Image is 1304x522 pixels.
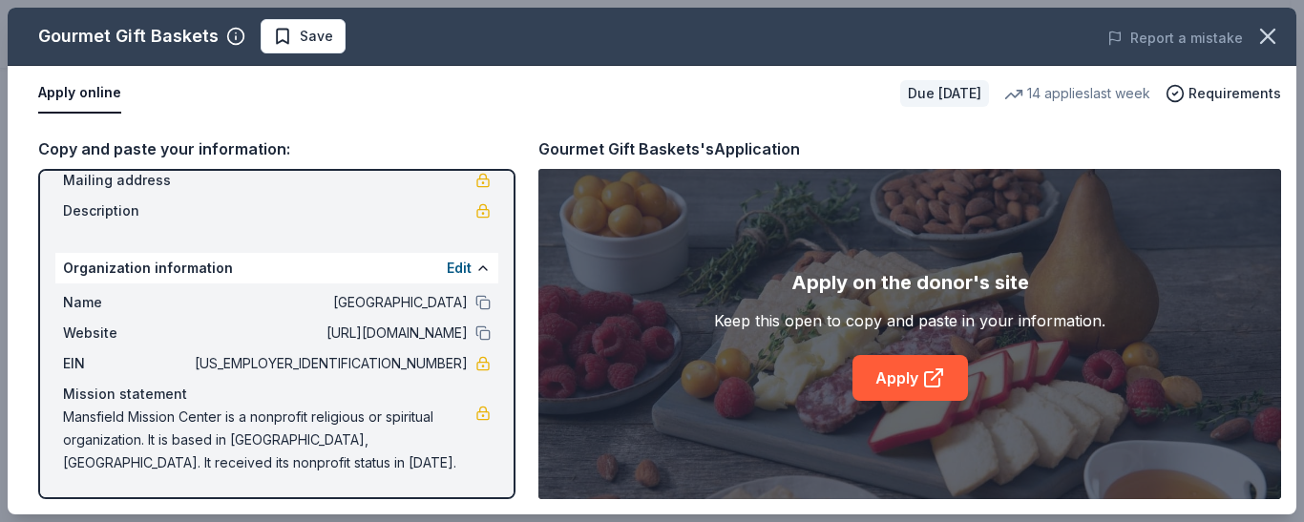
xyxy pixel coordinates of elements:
span: [US_EMPLOYER_IDENTIFICATION_NUMBER] [191,352,468,375]
div: Due [DATE] [900,80,989,107]
span: Description [63,199,191,222]
button: Edit [447,257,472,280]
span: [GEOGRAPHIC_DATA] [191,291,468,314]
span: Website [63,322,191,345]
button: Requirements [1166,82,1281,105]
div: Gourmet Gift Baskets's Application [538,136,800,161]
span: Save [300,25,333,48]
div: Apply on the donor's site [791,267,1029,298]
div: 14 applies last week [1004,82,1150,105]
button: Save [261,19,346,53]
div: Organization information [55,253,498,283]
a: Apply [852,355,968,401]
span: [URL][DOMAIN_NAME] [191,322,468,345]
button: Report a mistake [1107,27,1243,50]
div: Gourmet Gift Baskets [38,21,219,52]
div: Copy and paste your information: [38,136,515,161]
div: Keep this open to copy and paste in your information. [714,309,1105,332]
button: Apply online [38,73,121,114]
span: Requirements [1188,82,1281,105]
span: EIN [63,352,191,375]
span: Mailing address [63,169,191,192]
div: Mission statement [63,383,491,406]
span: Mansfield Mission Center is a nonprofit religious or spiritual organization. It is based in [GEOG... [63,406,475,474]
span: Name [63,291,191,314]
